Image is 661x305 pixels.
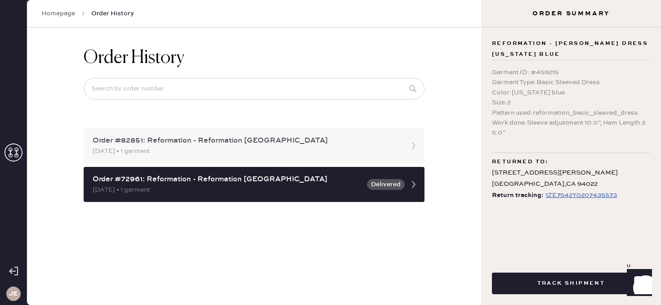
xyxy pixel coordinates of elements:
span: Returned to: [492,157,549,167]
div: Garment ID : # 459215 [492,67,650,77]
span: Order History [91,9,134,18]
input: Search by order number [84,78,424,99]
a: 1ZE7542Y0207435573 [544,190,617,201]
span: Reformation - [PERSON_NAME] dress [US_STATE] blue [492,38,650,60]
a: Homepage [41,9,75,18]
div: [STREET_ADDRESS][PERSON_NAME] [GEOGRAPHIC_DATA] , CA 94022 [492,167,650,190]
div: Order #72961: Reformation - Reformation [GEOGRAPHIC_DATA] [93,174,362,185]
a: Track Shipment [492,278,650,287]
button: Delivered [367,179,405,190]
div: Garment Type : Basic Sleeved Dress [492,77,650,87]
div: Color : [US_STATE] blue [492,88,650,98]
div: Pattern used : reformation_basic_sleeved_dress [492,108,650,118]
div: Work done : Sleeve adjustment 10.0”, Hem Length 35.0” [492,118,650,138]
div: Order #82851: Reformation - Reformation [GEOGRAPHIC_DATA] [93,135,399,146]
div: [DATE] • 1 garment [93,185,362,195]
h3: JE [9,291,18,297]
h3: Order Summary [481,9,661,18]
span: Return tracking: [492,190,544,201]
div: Size : 2 [492,98,650,108]
h1: Order History [84,47,184,69]
iframe: Front Chat [618,265,657,303]
button: Track Shipment [492,273,650,294]
div: https://www.ups.com/track?loc=en_US&tracknum=1ZE7542Y0207435573&requester=WT/trackdetails [545,190,617,201]
div: [DATE] • 1 garment [93,146,399,156]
